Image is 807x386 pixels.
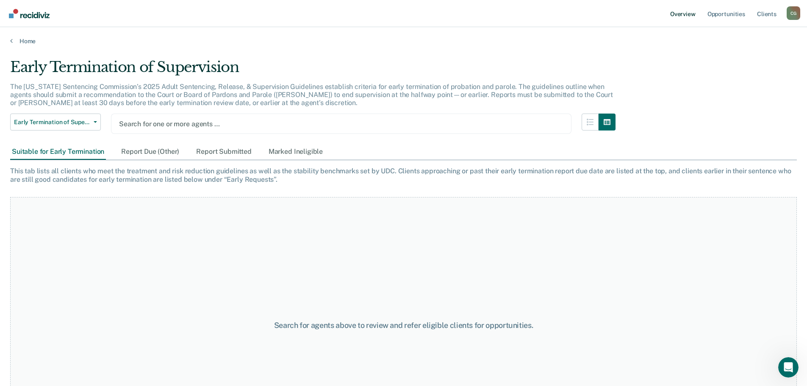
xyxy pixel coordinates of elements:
img: Recidiviz [9,9,50,18]
div: Marked Ineligible [267,144,324,160]
p: The [US_STATE] Sentencing Commission’s 2025 Adult Sentencing, Release, & Supervision Guidelines e... [10,83,613,107]
a: Home [10,37,797,45]
div: This tab lists all clients who meet the treatment and risk reduction guidelines as well as the st... [10,167,797,183]
div: C G [787,6,800,20]
button: Early Termination of Supervision [10,114,101,131]
div: Search for agents above to review and refer eligible clients for opportunities. [207,321,600,330]
span: Early Termination of Supervision [14,119,90,126]
button: Profile dropdown button [787,6,800,20]
div: Report Due (Other) [119,144,181,160]
div: Early Termination of Supervision [10,58,616,83]
iframe: Intercom live chat [778,357,799,378]
div: Suitable for Early Termination [10,144,106,160]
div: Report Submitted [194,144,253,160]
